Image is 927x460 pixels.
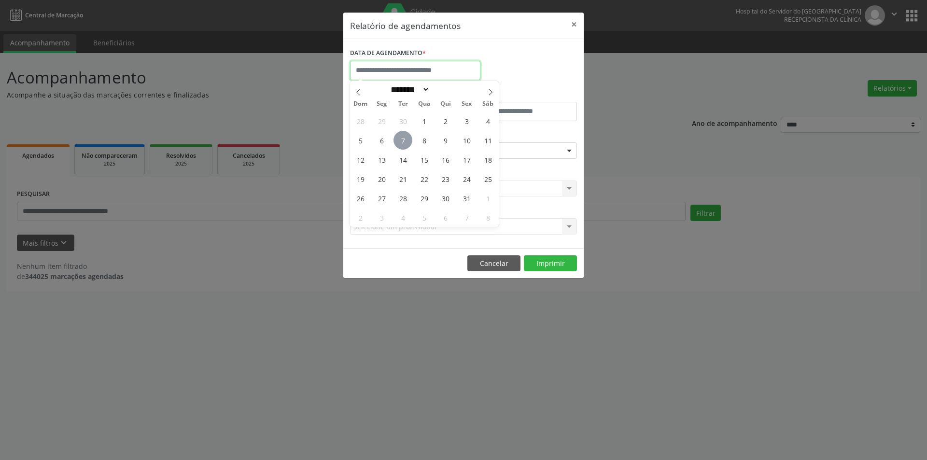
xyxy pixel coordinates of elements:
span: Outubro 21, 2025 [393,169,412,188]
span: Outubro 23, 2025 [436,169,455,188]
span: Ter [393,101,414,107]
span: Outubro 3, 2025 [457,112,476,130]
span: Outubro 8, 2025 [415,131,434,150]
span: Outubro 22, 2025 [415,169,434,188]
span: Qua [414,101,435,107]
span: Outubro 7, 2025 [393,131,412,150]
span: Seg [371,101,393,107]
span: Novembro 8, 2025 [478,208,497,227]
span: Outubro 10, 2025 [457,131,476,150]
button: Imprimir [524,255,577,272]
span: Setembro 29, 2025 [372,112,391,130]
span: Outubro 30, 2025 [436,189,455,208]
span: Outubro 6, 2025 [372,131,391,150]
span: Outubro 28, 2025 [393,189,412,208]
span: Outubro 1, 2025 [415,112,434,130]
label: ATÉ [466,87,577,102]
span: Outubro 29, 2025 [415,189,434,208]
span: Outubro 4, 2025 [478,112,497,130]
select: Month [387,84,430,95]
span: Outubro 15, 2025 [415,150,434,169]
span: Qui [435,101,456,107]
h5: Relatório de agendamentos [350,19,461,32]
span: Outubro 16, 2025 [436,150,455,169]
span: Novembro 1, 2025 [478,189,497,208]
span: Outubro 14, 2025 [393,150,412,169]
span: Outubro 25, 2025 [478,169,497,188]
span: Outubro 11, 2025 [478,131,497,150]
span: Outubro 26, 2025 [351,189,370,208]
span: Novembro 7, 2025 [457,208,476,227]
span: Outubro 12, 2025 [351,150,370,169]
span: Outubro 13, 2025 [372,150,391,169]
span: Outubro 5, 2025 [351,131,370,150]
span: Outubro 19, 2025 [351,169,370,188]
span: Sex [456,101,478,107]
span: Novembro 5, 2025 [415,208,434,227]
button: Close [564,13,584,36]
span: Outubro 31, 2025 [457,189,476,208]
span: Outubro 20, 2025 [372,169,391,188]
span: Novembro 2, 2025 [351,208,370,227]
span: Outubro 17, 2025 [457,150,476,169]
span: Outubro 24, 2025 [457,169,476,188]
input: Year [430,84,462,95]
span: Novembro 3, 2025 [372,208,391,227]
span: Novembro 4, 2025 [393,208,412,227]
span: Outubro 2, 2025 [436,112,455,130]
span: Dom [350,101,371,107]
span: Sáb [478,101,499,107]
span: Setembro 28, 2025 [351,112,370,130]
span: Outubro 9, 2025 [436,131,455,150]
button: Cancelar [467,255,520,272]
span: Novembro 6, 2025 [436,208,455,227]
span: Outubro 27, 2025 [372,189,391,208]
span: Setembro 30, 2025 [393,112,412,130]
span: Outubro 18, 2025 [478,150,497,169]
label: DATA DE AGENDAMENTO [350,46,426,61]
